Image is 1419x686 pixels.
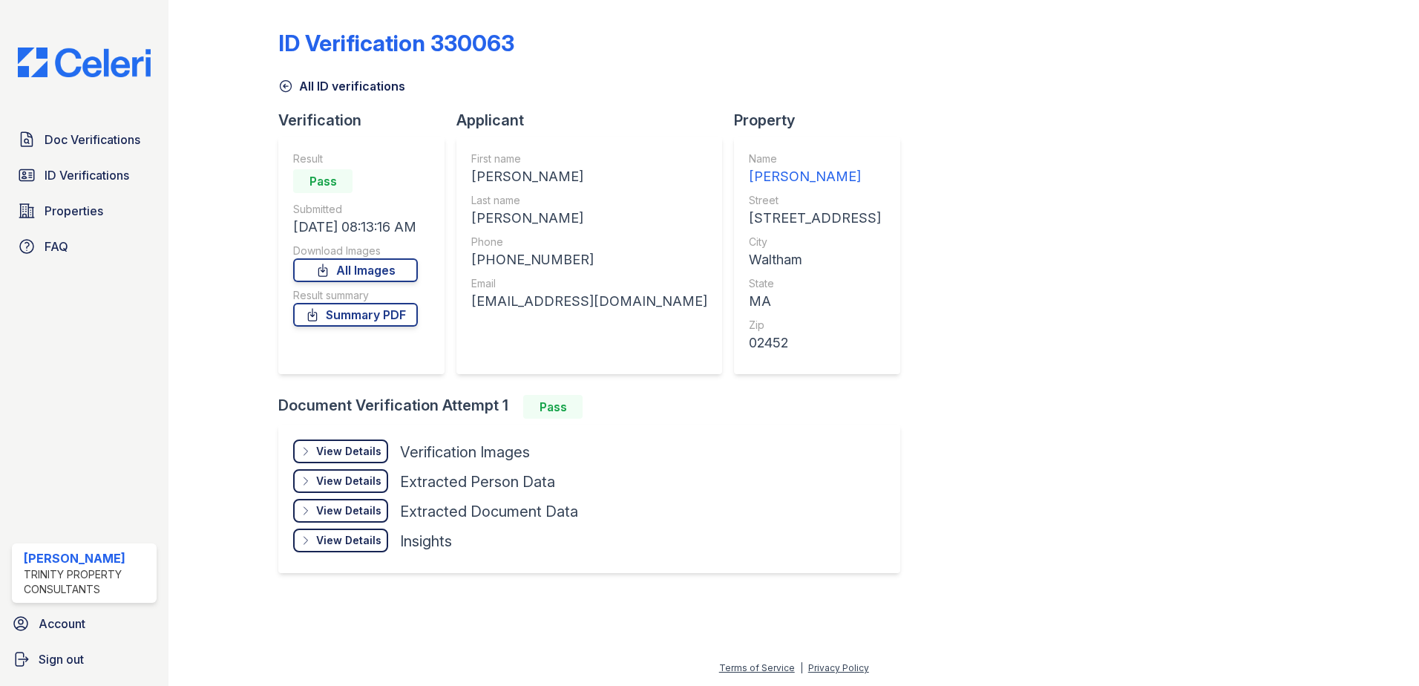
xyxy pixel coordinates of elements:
[471,276,707,291] div: Email
[316,444,381,459] div: View Details
[400,531,452,552] div: Insights
[749,151,881,166] div: Name
[293,169,353,193] div: Pass
[278,77,405,95] a: All ID verifications
[24,549,151,567] div: [PERSON_NAME]
[12,125,157,154] a: Doc Verifications
[400,442,530,463] div: Verification Images
[278,395,912,419] div: Document Verification Attempt 1
[749,276,881,291] div: State
[749,235,881,249] div: City
[12,160,157,190] a: ID Verifications
[749,166,881,187] div: [PERSON_NAME]
[6,48,163,77] img: CE_Logo_Blue-a8612792a0a2168367f1c8372b55b34899dd931a85d93a1a3d3e32e68fde9ad4.png
[471,249,707,270] div: [PHONE_NUMBER]
[471,235,707,249] div: Phone
[45,131,140,148] span: Doc Verifications
[293,244,418,258] div: Download Images
[293,258,418,282] a: All Images
[45,238,68,255] span: FAQ
[719,662,795,673] a: Terms of Service
[278,110,456,131] div: Verification
[471,193,707,208] div: Last name
[749,151,881,187] a: Name [PERSON_NAME]
[293,217,418,238] div: [DATE] 08:13:16 AM
[39,650,84,668] span: Sign out
[39,615,85,633] span: Account
[293,151,418,166] div: Result
[278,30,514,56] div: ID Verification 330063
[749,318,881,333] div: Zip
[293,303,418,327] a: Summary PDF
[293,288,418,303] div: Result summary
[45,202,103,220] span: Properties
[456,110,734,131] div: Applicant
[316,474,381,489] div: View Details
[471,208,707,229] div: [PERSON_NAME]
[808,662,869,673] a: Privacy Policy
[400,471,555,492] div: Extracted Person Data
[734,110,912,131] div: Property
[749,249,881,270] div: Waltham
[45,166,129,184] span: ID Verifications
[316,533,381,548] div: View Details
[800,662,803,673] div: |
[523,395,583,419] div: Pass
[471,151,707,166] div: First name
[749,291,881,312] div: MA
[293,202,418,217] div: Submitted
[471,291,707,312] div: [EMAIL_ADDRESS][DOMAIN_NAME]
[471,166,707,187] div: [PERSON_NAME]
[12,196,157,226] a: Properties
[749,208,881,229] div: [STREET_ADDRESS]
[6,644,163,674] a: Sign out
[6,609,163,638] a: Account
[316,503,381,518] div: View Details
[749,193,881,208] div: Street
[12,232,157,261] a: FAQ
[749,333,881,353] div: 02452
[400,501,578,522] div: Extracted Document Data
[24,567,151,597] div: Trinity Property Consultants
